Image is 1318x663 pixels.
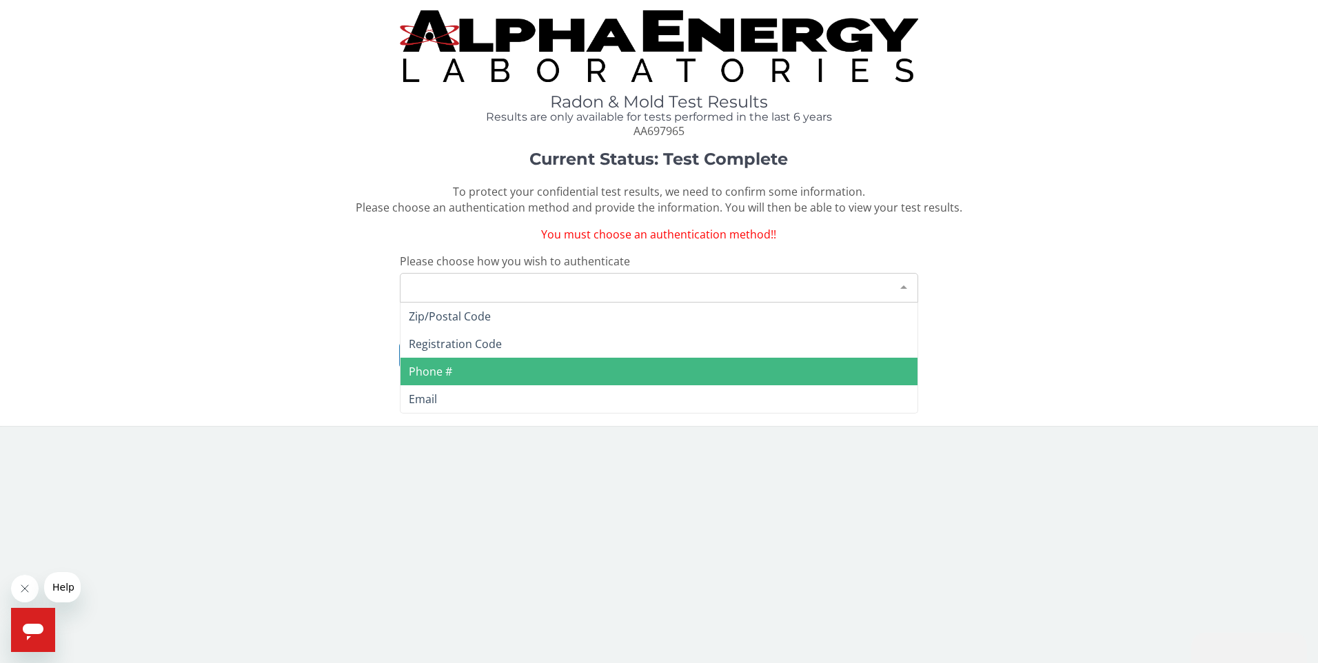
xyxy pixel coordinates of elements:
span: AA697965 [633,123,685,139]
strong: Current Status: Test Complete [529,149,788,169]
iframe: Button to launch messaging window [11,608,55,652]
iframe: Message from company [44,572,81,602]
img: TightCrop.jpg [400,10,919,82]
button: I need help [399,343,918,368]
span: You must choose an authentication method!! [541,227,776,242]
h4: Results are only available for tests performed in the last 6 years [400,111,919,123]
span: Email [409,391,437,407]
span: To protect your confidential test results, we need to confirm some information. Please choose an ... [356,184,962,215]
span: Zip/Postal Code [409,309,491,324]
h1: Radon & Mold Test Results [400,93,919,111]
iframe: Close message [11,575,39,602]
span: Please choose how you wish to authenticate [400,254,630,269]
span: Registration Code [409,336,502,351]
span: Phone # [409,364,452,379]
